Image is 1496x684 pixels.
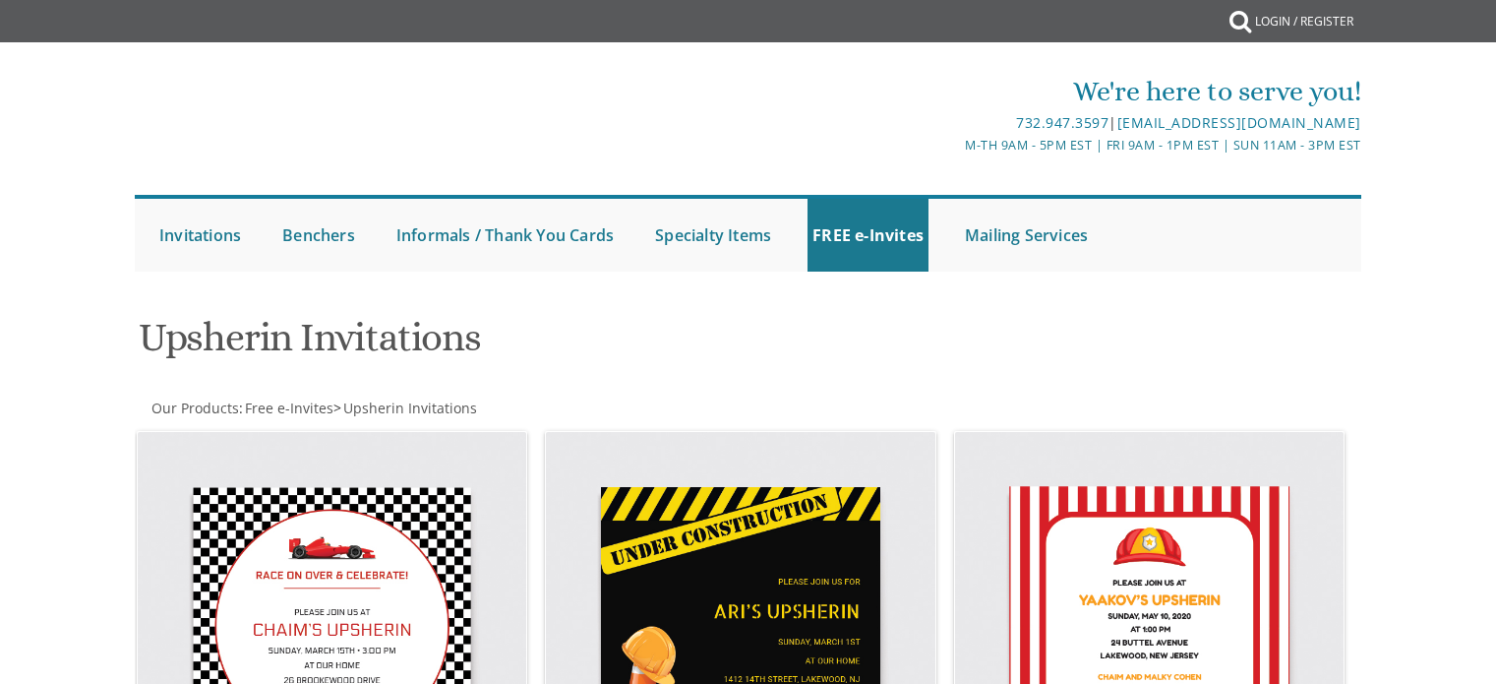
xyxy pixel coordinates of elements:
[650,199,776,272] a: Specialty Items
[139,316,941,374] h1: Upsherin Invitations
[333,399,477,417] span: >
[545,135,1361,155] div: M-Th 9am - 5pm EST | Fri 9am - 1pm EST | Sun 11am - 3pm EST
[1117,113,1361,132] a: [EMAIL_ADDRESS][DOMAIN_NAME]
[154,199,246,272] a: Invitations
[808,199,928,272] a: FREE e-Invites
[545,111,1361,135] div: |
[150,399,239,417] a: Our Products
[545,72,1361,111] div: We're here to serve you!
[277,199,360,272] a: Benchers
[243,399,333,417] a: Free e-Invites
[1016,113,1108,132] a: 732.947.3597
[135,399,748,418] div: :
[391,199,619,272] a: Informals / Thank You Cards
[245,399,333,417] span: Free e-Invites
[341,399,477,417] a: Upsherin Invitations
[343,399,477,417] span: Upsherin Invitations
[960,199,1093,272] a: Mailing Services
